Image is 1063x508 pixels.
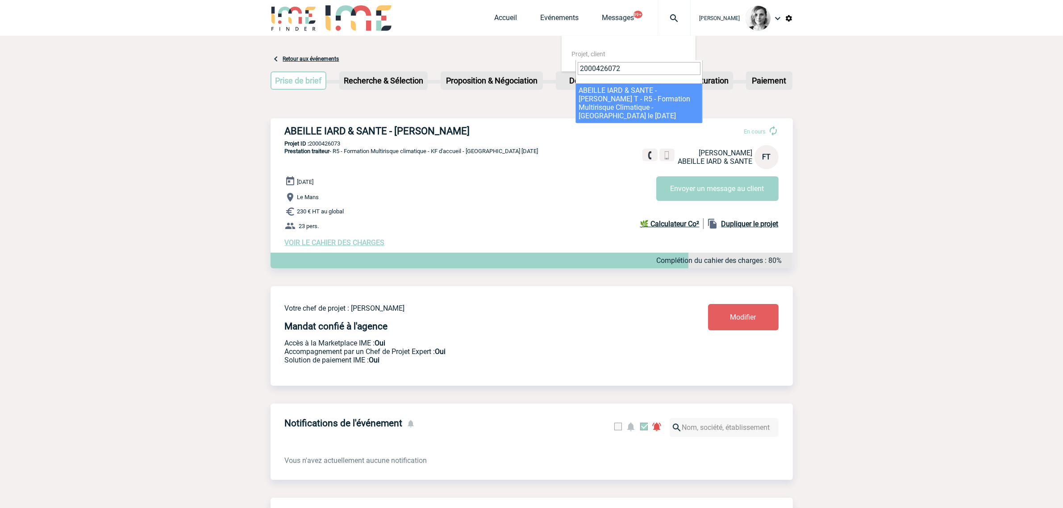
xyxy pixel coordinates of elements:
span: Projet, client [572,50,606,58]
p: Recherche & Sélection [340,72,427,89]
a: 🌿 Calculateur Co² [640,218,704,229]
b: Oui [375,339,386,347]
button: Envoyer un message au client [656,176,779,201]
b: Oui [435,347,446,356]
img: IME-Finder [271,5,317,31]
b: Dupliquer le projet [721,220,779,228]
img: file_copy-black-24dp.png [707,218,718,229]
p: Proposition & Négociation [442,72,542,89]
b: Projet ID : [285,140,309,147]
p: Conformité aux process achat client, Prise en charge de la facturation, Mutualisation de plusieur... [285,356,655,364]
img: fixe.png [646,151,654,159]
span: - R5 - Formation Multirisque climatique - KF d'accueil - [GEOGRAPHIC_DATA] [DATE] [285,148,538,154]
span: En cours [744,128,766,135]
a: Retour aux événements [283,56,339,62]
img: 103019-1.png [746,6,771,31]
span: Le Mans [297,194,319,201]
span: [PERSON_NAME] [700,15,740,21]
p: Facturation [684,72,732,89]
p: Accès à la Marketplace IME : [285,339,655,347]
a: Evénements [541,13,579,26]
p: Paiement [747,72,792,89]
span: Modifier [730,313,756,321]
a: VOIR LE CAHIER DES CHARGES [285,238,385,247]
span: FT [762,153,771,161]
img: portable.png [663,151,671,159]
p: Prise de brief [271,72,326,89]
a: Messages [602,13,634,26]
span: Prestation traiteur [285,148,330,154]
span: Vous n'avez actuellement aucune notification [285,456,427,465]
h4: Mandat confié à l'agence [285,321,388,332]
span: ABEILLE IARD & SANTE [678,157,753,166]
a: Accueil [495,13,517,26]
h3: ABEILLE IARD & SANTE - [PERSON_NAME] [285,125,553,137]
button: 99+ [634,11,642,18]
span: [PERSON_NAME] [699,149,753,157]
p: Devis [557,72,601,89]
b: Oui [369,356,380,364]
p: Votre chef de projet : [PERSON_NAME] [285,304,655,312]
h4: Notifications de l'événement [285,418,403,429]
li: ABEILLE IARD & SANTE - [PERSON_NAME] T - R5 - Formation Multirisque Climatique - [GEOGRAPHIC_DATA... [576,83,702,123]
p: Prestation payante [285,347,655,356]
span: 230 € HT au global [297,208,344,215]
b: 🌿 Calculateur Co² [640,220,700,228]
span: 23 pers. [299,223,319,229]
p: 2000426073 [271,140,793,147]
span: [DATE] [297,179,314,185]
